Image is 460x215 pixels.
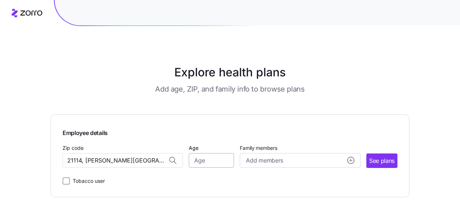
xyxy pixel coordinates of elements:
[366,153,397,168] button: See plans
[63,153,183,168] input: Zip code
[240,144,360,152] span: Family members
[63,144,84,152] label: Zip code
[63,126,108,138] span: Employee details
[347,157,354,164] svg: add icon
[69,64,392,81] h1: Explore health plans
[246,156,283,165] span: Add members
[240,153,360,168] button: Add membersadd icon
[189,144,199,152] label: Age
[189,153,234,168] input: Age
[70,177,105,185] label: Tobacco user
[369,156,395,165] span: See plans
[155,84,304,94] h3: Add age, ZIP, and family info to browse plans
